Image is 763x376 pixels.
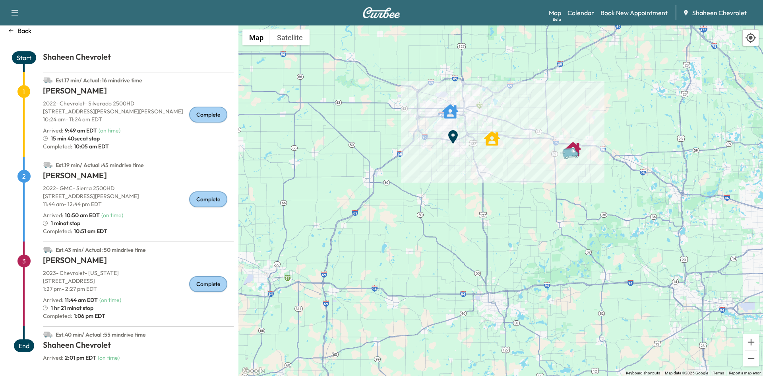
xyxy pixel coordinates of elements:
gmp-advanced-marker: LIZ GITNER [442,99,458,115]
a: Report a map error [729,371,761,375]
p: 11:44 am - 12:44 pm EDT [43,200,234,208]
p: 2022 - GMC - Sierra 2500HD [43,184,234,192]
span: ( on time ) [99,296,121,304]
p: Back [17,26,31,35]
a: MapBeta [549,8,561,18]
p: Completed: [43,142,234,150]
span: 3 [17,255,31,267]
p: 10:24 am - 11:24 am EDT [43,115,234,123]
span: 2 [17,170,31,183]
span: Start [12,51,36,64]
a: Terms (opens in new tab) [713,371,724,375]
h1: [PERSON_NAME] [43,85,234,99]
a: Calendar [567,8,594,18]
a: Book New Appointment [600,8,668,18]
span: 15 min 40sec at stop [51,134,100,142]
span: 10:51 am EDT [72,227,107,235]
p: Completed: [43,227,234,235]
span: 11:44 am EDT [65,296,98,304]
img: Curbee Logo [362,7,401,18]
span: Map data ©2025 Google [665,371,708,375]
h1: Shaheen Chevrolet [43,51,234,66]
span: ( on time ) [101,212,123,219]
span: 1 hr 21 min at stop [51,304,93,312]
button: Keyboard shortcuts [626,370,660,376]
span: 1:06 pm EDT [72,312,105,320]
span: ( on time ) [98,354,120,361]
span: Shaheen Chevrolet [692,8,747,18]
p: [STREET_ADDRESS][PERSON_NAME][PERSON_NAME] [43,107,234,115]
p: [STREET_ADDRESS][PERSON_NAME] [43,192,234,200]
h1: [PERSON_NAME] [43,255,234,269]
p: Arrived : [43,354,96,362]
span: 10:50 am EDT [65,212,100,219]
p: 2023 - Chevrolet - [US_STATE] [43,269,234,277]
p: Arrived : [43,296,98,304]
span: 2:01 pm EDT [65,354,96,361]
a: Open this area in Google Maps (opens a new window) [240,366,267,376]
p: [STREET_ADDRESS] [43,277,234,285]
img: Google [240,366,267,376]
span: 9:49 am EDT [65,127,97,134]
span: 1 min at stop [51,219,80,227]
gmp-advanced-marker: Van [559,139,587,153]
button: Show satellite imagery [270,29,310,45]
span: ( on time ) [99,127,120,134]
gmp-advanced-marker: End Point [445,125,461,141]
div: Complete [189,191,227,207]
span: 1 [17,85,30,98]
span: End [14,339,34,352]
p: 2022 - Chevrolet - Silverado 2500HD [43,99,234,107]
h1: [PERSON_NAME] [43,170,234,184]
p: Arrived : [43,211,100,219]
p: Arrived : [43,127,97,134]
span: Est. 19 min / Actual : 45 min drive time [56,162,144,169]
span: Est. 40 min / Actual : 55 min drive time [56,331,146,338]
div: Complete [189,107,227,123]
button: Zoom out [743,351,759,366]
h1: Shaheen Chevrolet [43,339,234,354]
gmp-advanced-marker: MARK ELLIS [565,137,581,153]
span: Est. 17 min / Actual : 16 min drive time [56,77,142,84]
button: Zoom in [743,334,759,350]
gmp-advanced-marker: JEFF ROUSE [484,127,500,142]
span: Est. 43 min / Actual : 50 min drive time [56,246,146,253]
div: Complete [189,276,227,292]
p: 1:27 pm - 2:27 pm EDT [43,285,234,293]
span: 10:05 am EDT [72,142,109,150]
button: Show street map [242,29,270,45]
div: Recenter map [742,29,759,46]
div: Beta [553,16,561,22]
p: Completed: [43,312,234,320]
